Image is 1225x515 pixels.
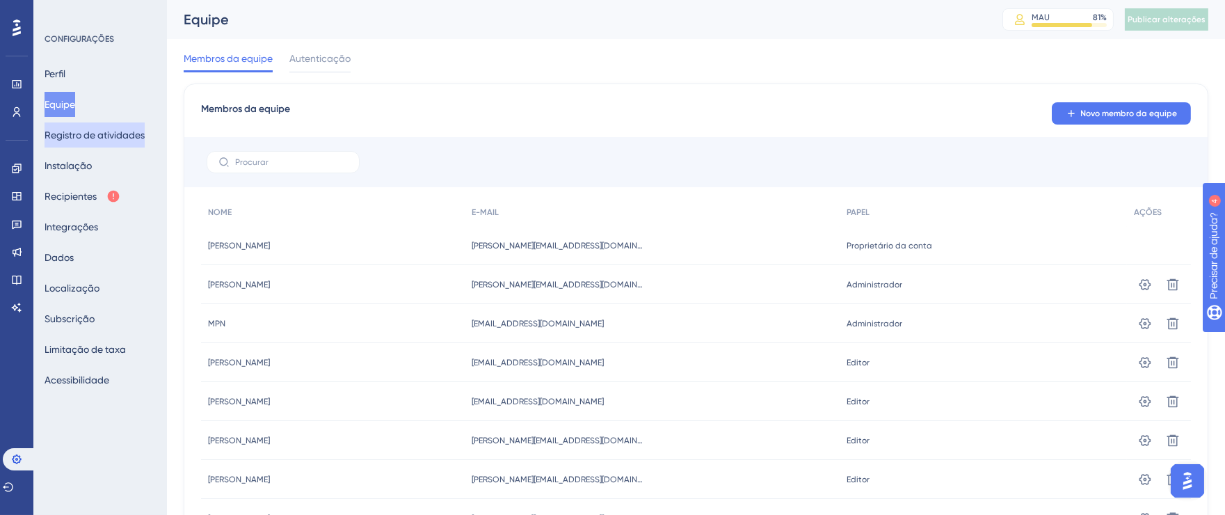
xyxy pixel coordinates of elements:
font: Perfil [45,68,65,79]
button: Publicar alterações [1125,8,1208,31]
button: Limitação de taxa [45,337,126,362]
font: Membros da equipe [184,53,273,64]
font: Autenticação [289,53,351,64]
font: Recipientes [45,191,97,202]
font: CONFIGURAÇÕES [45,34,114,44]
button: Novo membro da equipe [1052,102,1191,125]
font: [PERSON_NAME] [208,241,270,251]
button: Perfil [45,61,65,86]
font: Equipe [184,11,229,28]
button: Subscrição [45,306,95,331]
font: Acessibilidade [45,374,109,386]
font: [PERSON_NAME][EMAIL_ADDRESS][DOMAIN_NAME] [472,436,666,445]
font: Administrador [847,280,902,290]
font: Instalação [45,160,92,171]
font: Editor [847,436,870,445]
font: Limitação de taxa [45,344,126,355]
font: 81 [1093,13,1100,22]
button: Equipe [45,92,75,117]
input: Procurar [235,157,348,167]
button: Registro de atividades [45,122,145,148]
font: [PERSON_NAME] [208,475,270,484]
button: Instalação [45,153,92,178]
font: 4 [129,8,134,16]
font: Localização [45,283,99,294]
font: [PERSON_NAME][EMAIL_ADDRESS][DOMAIN_NAME] [472,241,666,251]
font: [EMAIL_ADDRESS][DOMAIN_NAME] [472,358,604,367]
font: % [1100,13,1107,22]
font: AÇÕES [1134,207,1162,217]
button: Acessibilidade [45,367,109,393]
button: Dados [45,245,74,270]
iframe: Iniciador do Assistente de IA do UserGuiding [1167,460,1208,502]
font: E-MAIL [472,207,499,217]
font: [PERSON_NAME] [208,436,270,445]
font: Publicar alterações [1128,15,1206,24]
button: Recipientes [45,184,120,209]
font: [PERSON_NAME] [208,397,270,406]
font: [PERSON_NAME][EMAIL_ADDRESS][DOMAIN_NAME] [472,280,666,290]
font: MPN [208,319,225,328]
font: Proprietário da conta [847,241,932,251]
button: Integrações [45,214,98,239]
button: Localização [45,276,99,301]
font: [EMAIL_ADDRESS][DOMAIN_NAME] [472,319,604,328]
font: Editor [847,358,870,367]
font: [PERSON_NAME] [208,280,270,290]
font: [PERSON_NAME][EMAIL_ADDRESS][DOMAIN_NAME] [472,475,666,484]
font: Precisar de ajuda? [33,6,120,17]
font: Editor [847,475,870,484]
font: Subscrição [45,313,95,324]
font: Integrações [45,221,98,232]
font: Equipe [45,99,75,110]
font: Registro de atividades [45,129,145,141]
font: NOME [208,207,232,217]
font: PAPEL [847,207,870,217]
font: Novo membro da equipe [1081,109,1178,118]
font: Membros da equipe [201,103,290,115]
font: [PERSON_NAME] [208,358,270,367]
font: Editor [847,397,870,406]
font: Administrador [847,319,902,328]
font: [EMAIL_ADDRESS][DOMAIN_NAME] [472,397,604,406]
font: MAU [1032,13,1050,22]
font: Dados [45,252,74,263]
